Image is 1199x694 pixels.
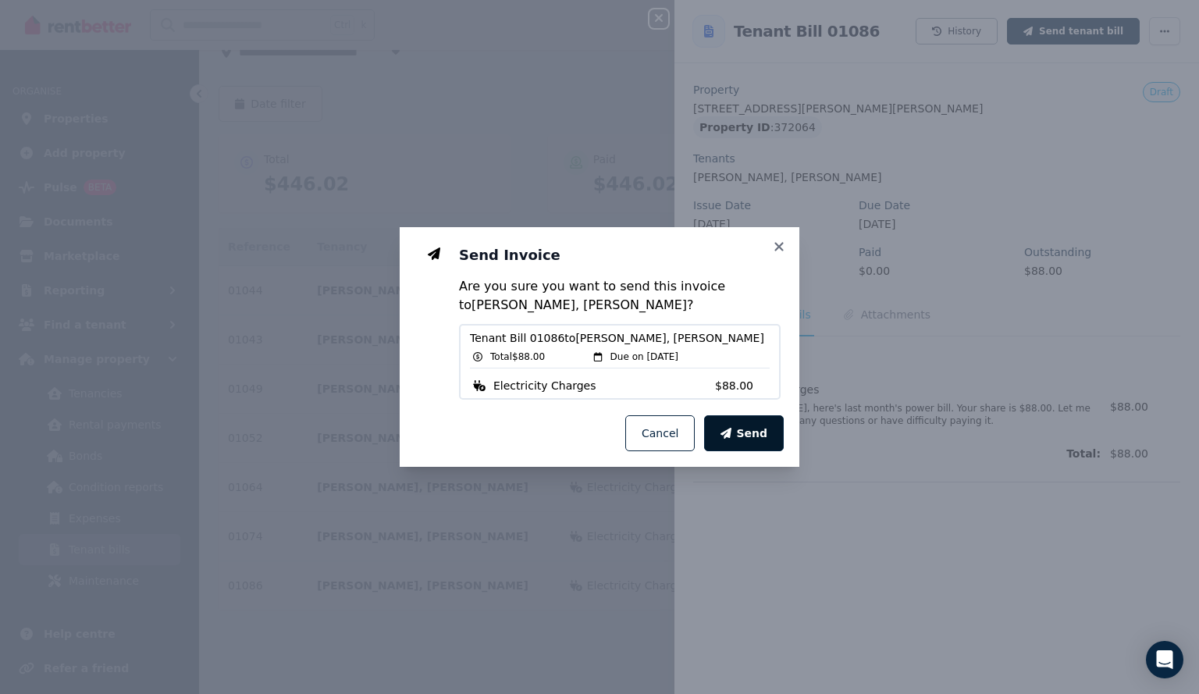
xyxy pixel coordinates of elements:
h3: Send Invoice [459,246,781,265]
span: $88.00 [715,378,770,393]
button: Send [704,415,784,451]
span: Send [736,425,767,441]
span: Total $88.00 [490,351,545,363]
div: Open Intercom Messenger [1146,641,1183,678]
span: Tenant Bill 01086 to [PERSON_NAME], [PERSON_NAME] [470,330,770,346]
span: Electricity Charges [493,378,596,393]
p: Are you sure you want to send this invoice to [PERSON_NAME], [PERSON_NAME] ? [459,277,781,315]
button: Cancel [625,415,695,451]
span: Due on [DATE] [610,351,678,363]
